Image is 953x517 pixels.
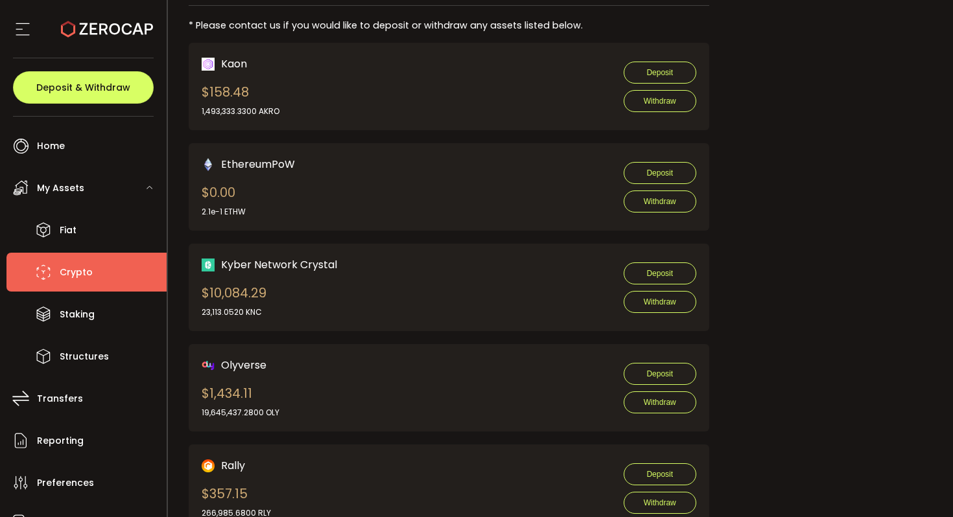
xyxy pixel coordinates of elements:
[644,97,676,106] span: Withdraw
[624,162,696,184] button: Deposit
[202,459,215,472] img: rly_portfolio.png
[646,369,673,378] span: Deposit
[646,269,673,278] span: Deposit
[624,463,696,485] button: Deposit
[624,391,696,413] button: Withdraw
[202,183,246,218] div: $0.00
[37,389,83,408] span: Transfers
[646,470,673,479] span: Deposit
[202,407,279,419] div: 19,645,437.2800 OLY
[37,179,84,198] span: My Assets
[189,19,709,32] div: * Please contact us if you would like to deposit or withdraw any assets listed below.
[221,156,295,172] span: EthereumPoW
[60,347,109,366] span: Structures
[202,58,215,71] img: akro_portfolio.png
[202,359,215,372] img: oly_portfolio.png
[202,106,279,117] div: 1,493,333.3300 AKRO
[37,474,94,492] span: Preferences
[202,283,266,318] div: $10,084.29
[37,431,84,450] span: Reporting
[221,257,337,273] span: Kyber Network Crystal
[624,492,696,514] button: Withdraw
[202,206,246,218] div: 2.1e-1 ETHW
[221,457,245,474] span: Rally
[624,90,696,112] button: Withdraw
[644,197,676,206] span: Withdraw
[60,305,95,324] span: Staking
[202,258,215,271] img: knc_portfolio.png
[646,168,673,178] span: Deposit
[202,82,279,117] div: $158.48
[202,158,215,171] img: ethw_portfolio.png
[624,262,696,284] button: Deposit
[888,455,953,517] iframe: Chat Widget
[644,297,676,306] span: Withdraw
[644,398,676,407] span: Withdraw
[202,384,279,419] div: $1,434.11
[60,263,93,282] span: Crypto
[624,363,696,385] button: Deposit
[36,83,130,92] span: Deposit & Withdraw
[624,190,696,213] button: Withdraw
[60,221,76,240] span: Fiat
[221,56,247,72] span: Kaon
[37,137,65,155] span: Home
[646,68,673,77] span: Deposit
[202,306,266,318] div: 23,113.0520 KNC
[624,62,696,84] button: Deposit
[13,71,154,104] button: Deposit & Withdraw
[221,357,266,373] span: Olyverse
[624,291,696,313] button: Withdraw
[644,498,676,507] span: Withdraw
